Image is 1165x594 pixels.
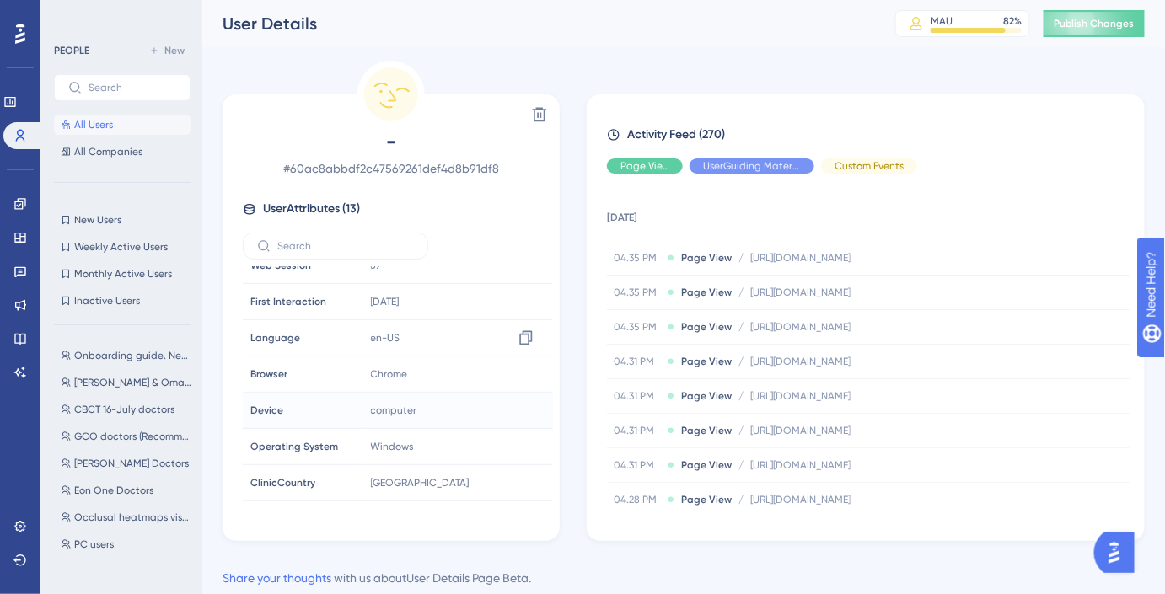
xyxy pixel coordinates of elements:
[54,399,201,420] button: CBCT 16-July doctors
[54,507,201,527] button: Occlusal heatmaps visualisation
[614,251,661,265] span: 04.35 PM
[1044,10,1145,37] button: Publish Changes
[750,251,851,265] span: [URL][DOMAIN_NAME]
[74,213,121,227] span: New Users
[54,534,201,554] button: PC users
[74,118,113,131] span: All Users
[74,484,153,497] span: Eon One Doctors
[74,349,194,362] span: Onboarding guide. New users
[750,320,851,334] span: [URL][DOMAIN_NAME]
[681,251,732,265] span: Page View
[614,320,661,334] span: 04.35 PM
[738,458,744,472] span: /
[54,210,191,230] button: New Users
[738,424,744,437] span: /
[620,159,669,173] span: Page View
[750,458,851,472] span: [URL][DOMAIN_NAME]
[703,159,801,173] span: UserGuiding Material
[738,389,744,403] span: /
[250,476,315,490] span: ClinicCountry
[931,14,953,28] div: MAU
[371,331,400,345] span: en-US
[681,458,732,472] span: Page View
[681,355,732,368] span: Page View
[54,44,89,57] div: PEOPLE
[738,320,744,334] span: /
[681,493,732,506] span: Page View
[74,376,194,389] span: [PERSON_NAME] & Omayya accounts
[250,331,300,345] span: Language
[250,367,287,381] span: Browser
[54,291,191,311] button: Inactive Users
[223,571,331,585] a: Share your thoughts
[74,145,142,158] span: All Companies
[54,264,191,284] button: Monthly Active Users
[738,251,744,265] span: /
[74,430,194,443] span: GCO doctors (Recommend best package)
[243,128,540,155] span: -
[835,159,904,173] span: Custom Events
[74,511,194,524] span: Occlusal heatmaps visualisation
[74,267,172,281] span: Monthly Active Users
[750,389,851,403] span: [URL][DOMAIN_NAME]
[74,294,140,308] span: Inactive Users
[54,345,201,366] button: Onboarding guide. New users
[681,320,732,334] span: Page View
[54,372,201,393] button: [PERSON_NAME] & Omayya accounts
[614,389,661,403] span: 04.31 PM
[681,389,732,403] span: Page View
[250,404,283,417] span: Device
[277,240,414,252] input: Search
[371,367,408,381] span: Chrome
[627,125,725,145] span: Activity Feed (270)
[74,240,168,254] span: Weekly Active Users
[1054,17,1135,30] span: Publish Changes
[371,296,400,308] time: [DATE]
[614,286,661,299] span: 04.35 PM
[750,355,851,368] span: [URL][DOMAIN_NAME]
[681,424,732,437] span: Page View
[223,568,531,588] div: with us about User Details Page Beta .
[223,12,853,35] div: User Details
[1003,14,1022,28] div: 82 %
[250,440,338,453] span: Operating System
[243,158,540,179] span: # 60ac8abbdf2c47569261def4d8b91df8
[164,44,185,57] span: New
[371,440,414,453] span: Windows
[371,404,417,417] span: computer
[1094,527,1145,578] iframe: UserGuiding AI Assistant Launcher
[738,493,744,506] span: /
[607,187,1130,241] td: [DATE]
[371,476,470,490] span: [GEOGRAPHIC_DATA]
[750,493,851,506] span: [URL][DOMAIN_NAME]
[750,424,851,437] span: [URL][DOMAIN_NAME]
[74,538,114,551] span: PC users
[54,480,201,500] button: Eon One Doctors
[54,453,201,474] button: [PERSON_NAME] Doctors
[681,286,732,299] span: Page View
[614,424,661,437] span: 04.31 PM
[54,426,201,447] button: GCO doctors (Recommend best package)
[738,286,744,299] span: /
[614,493,661,506] span: 04.28 PM
[750,286,851,299] span: [URL][DOMAIN_NAME]
[614,355,661,368] span: 04.31 PM
[614,458,661,472] span: 04.31 PM
[738,355,744,368] span: /
[54,115,191,135] button: All Users
[143,40,191,61] button: New
[54,142,191,162] button: All Companies
[250,512,304,526] span: companyId
[263,199,360,219] span: User Attributes ( 13 )
[40,4,105,24] span: Need Help?
[54,237,191,257] button: Weekly Active Users
[89,82,176,94] input: Search
[74,403,174,416] span: CBCT 16-July doctors
[371,512,534,526] span: 5c8211d616944221b36fe6be32fdd113
[250,295,326,308] span: First Interaction
[74,457,189,470] span: [PERSON_NAME] Doctors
